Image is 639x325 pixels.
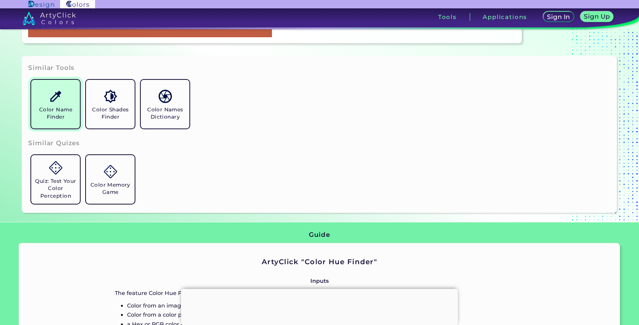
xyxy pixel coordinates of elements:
h5: Sign Up [585,14,609,19]
h3: Similar Tools [28,63,75,73]
a: Color Names Dictionary [138,77,192,132]
img: icon_game.svg [49,161,62,174]
h5: Color Name Finder [34,106,77,120]
img: ArtyClick Design logo [29,1,54,8]
img: icon_color_shades.svg [104,90,117,103]
a: Quiz: Test Your Color Perception [28,152,83,207]
a: Sign In [545,12,573,22]
img: icon_color_name_finder.svg [49,90,62,103]
p: Inputs [115,276,524,285]
h5: Sign In [548,14,569,20]
p: The feature Color Hue Finder provides the hue composition of a color. It finds a color hue for th... [115,289,524,298]
p: Color from a color picker [127,310,524,319]
img: logo_artyclick_colors_white.svg [22,11,76,25]
h3: Similar Quizes [28,139,80,148]
h5: Color Memory Game [89,181,132,196]
img: icon_color_names_dictionary.svg [159,90,172,103]
h2: ArtyClick "Color Hue Finder" [115,257,524,267]
img: icon_game.svg [104,165,117,178]
a: Sign Up [582,12,612,22]
h5: Color Names Dictionary [144,106,186,120]
iframe: Advertisement [181,289,458,323]
h3: Applications [483,14,527,20]
h3: Guide [309,230,330,239]
a: Color Shades Finder [83,77,138,132]
a: Color Memory Game [83,152,138,207]
p: Color from an image or a photo [127,301,524,310]
h5: Color Shades Finder [89,106,132,120]
h5: Quiz: Test Your Color Perception [34,178,77,199]
h3: Tools [438,14,457,20]
a: Color Name Finder [28,77,83,132]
